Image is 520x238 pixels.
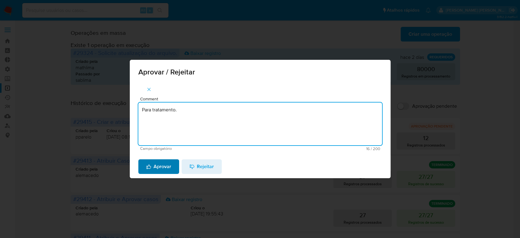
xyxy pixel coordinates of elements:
span: Comment [140,97,384,101]
button: Aprovar [138,159,179,174]
span: Aprovar / Rejeitar [138,68,382,76]
button: Rejeitar [182,159,222,174]
span: Rejeitar [189,160,214,173]
span: Campo obrigatório [140,146,260,151]
span: Máximo 200 caracteres [260,147,380,151]
textarea: Para tratamento. [138,103,382,145]
span: Aprovar [146,160,171,173]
